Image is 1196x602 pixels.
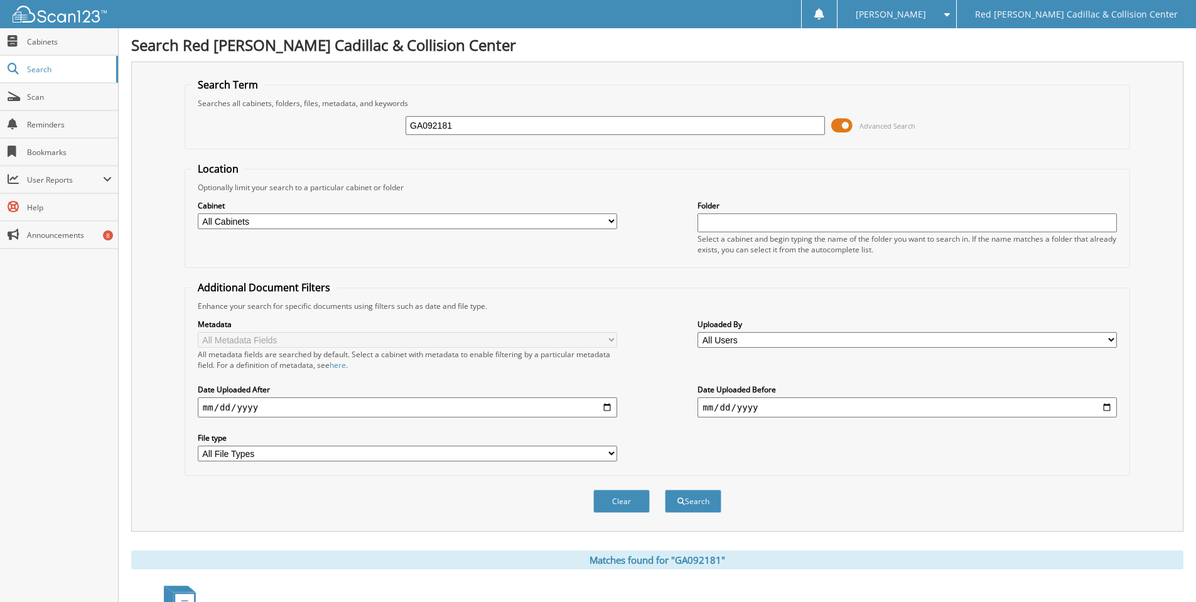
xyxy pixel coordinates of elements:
[698,397,1117,417] input: end
[13,6,107,23] img: scan123-logo-white.svg
[330,360,346,370] a: here
[975,11,1178,18] span: Red [PERSON_NAME] Cadillac & Collision Center
[698,384,1117,395] label: Date Uploaded Before
[698,234,1117,255] div: Select a cabinet and begin typing the name of the folder you want to search in. If the name match...
[27,64,110,75] span: Search
[27,92,112,102] span: Scan
[27,175,103,185] span: User Reports
[191,182,1123,193] div: Optionally limit your search to a particular cabinet or folder
[27,147,112,158] span: Bookmarks
[27,36,112,47] span: Cabinets
[859,121,915,131] span: Advanced Search
[856,11,926,18] span: [PERSON_NAME]
[27,202,112,213] span: Help
[27,230,112,240] span: Announcements
[665,490,721,513] button: Search
[103,230,113,240] div: 8
[198,349,617,370] div: All metadata fields are searched by default. Select a cabinet with metadata to enable filtering b...
[198,433,617,443] label: File type
[191,301,1123,311] div: Enhance your search for specific documents using filters such as date and file type.
[698,200,1117,211] label: Folder
[27,119,112,130] span: Reminders
[191,78,264,92] legend: Search Term
[198,397,617,417] input: start
[131,551,1183,569] div: Matches found for "GA092181"
[191,281,337,294] legend: Additional Document Filters
[593,490,650,513] button: Clear
[198,200,617,211] label: Cabinet
[131,35,1183,55] h1: Search Red [PERSON_NAME] Cadillac & Collision Center
[198,384,617,395] label: Date Uploaded After
[198,319,617,330] label: Metadata
[191,98,1123,109] div: Searches all cabinets, folders, files, metadata, and keywords
[191,162,245,176] legend: Location
[698,319,1117,330] label: Uploaded By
